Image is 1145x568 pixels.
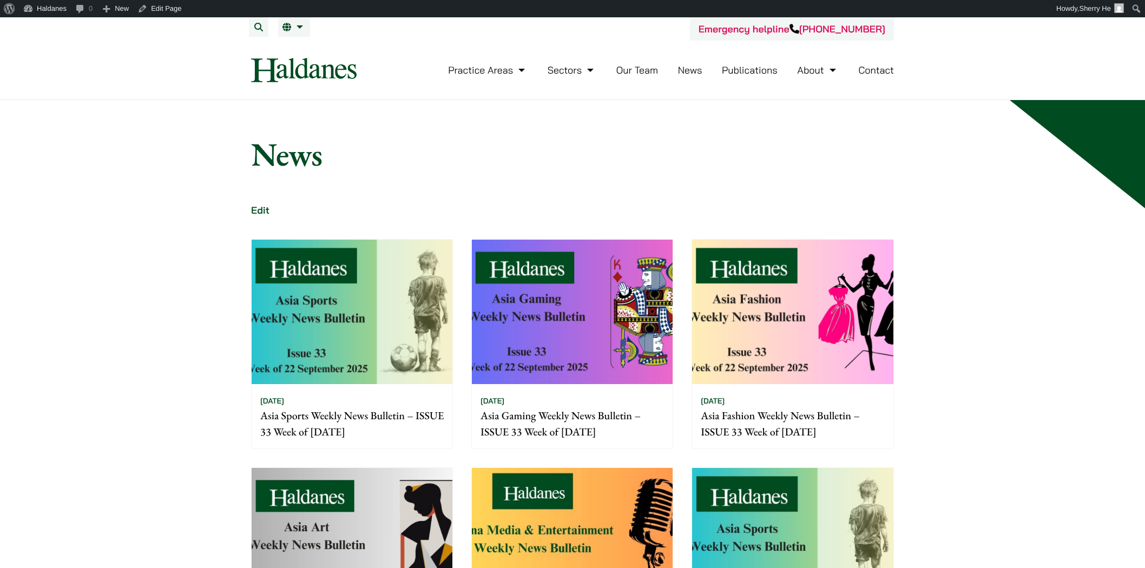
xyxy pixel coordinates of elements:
a: Contact [858,64,894,76]
a: Publications [722,64,778,76]
button: Search [249,17,268,37]
a: Emergency helpline[PHONE_NUMBER] [699,23,885,35]
a: [DATE] Asia Fashion Weekly News Bulletin – ISSUE 33 Week of [DATE] [692,239,893,449]
a: Edit [251,204,269,216]
h1: News [251,135,894,174]
a: Sectors [548,64,596,76]
a: News [678,64,702,76]
p: Asia Gaming Weekly News Bulletin – ISSUE 33 Week of [DATE] [481,407,664,440]
span: Sherry He [1079,4,1111,12]
time: [DATE] [260,396,284,406]
a: About [797,64,838,76]
a: Our Team [616,64,658,76]
a: EN [282,23,306,31]
a: [DATE] Asia Sports Weekly News Bulletin – ISSUE 33 Week of [DATE] [251,239,453,449]
p: Asia Fashion Weekly News Bulletin – ISSUE 33 Week of [DATE] [701,407,884,440]
p: Asia Sports Weekly News Bulletin – ISSUE 33 Week of [DATE] [260,407,444,440]
a: Practice Areas [448,64,528,76]
time: [DATE] [701,396,725,406]
time: [DATE] [481,396,504,406]
a: [DATE] Asia Gaming Weekly News Bulletin – ISSUE 33 Week of [DATE] [471,239,673,449]
img: Logo of Haldanes [251,58,357,82]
